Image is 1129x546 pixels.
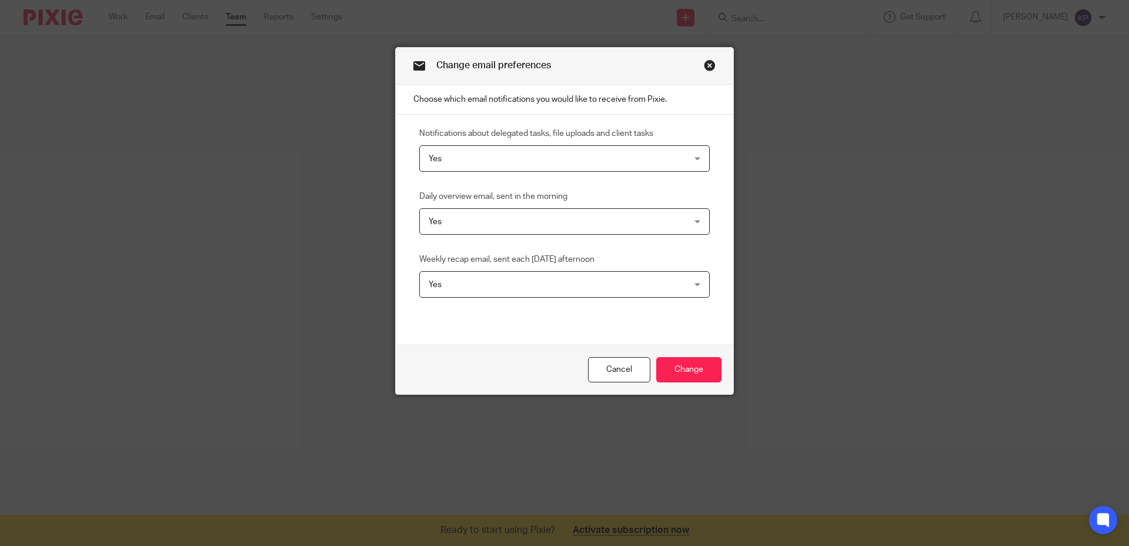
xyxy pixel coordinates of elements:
[419,191,567,202] label: Daily overview email, sent in the morning
[656,357,722,382] input: Change
[436,61,551,70] span: Change email preferences
[588,357,650,382] a: Cancel
[429,155,442,163] span: Yes
[419,254,594,265] label: Weekly recap email, sent each [DATE] afternoon
[419,128,653,139] label: Notifications about delegated tasks, file uploads and client tasks
[429,218,442,226] span: Yes
[396,85,733,115] p: Choose which email notifications you would like to receive from Pixie.
[704,59,716,75] a: Close this dialog window
[429,281,442,289] span: Yes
